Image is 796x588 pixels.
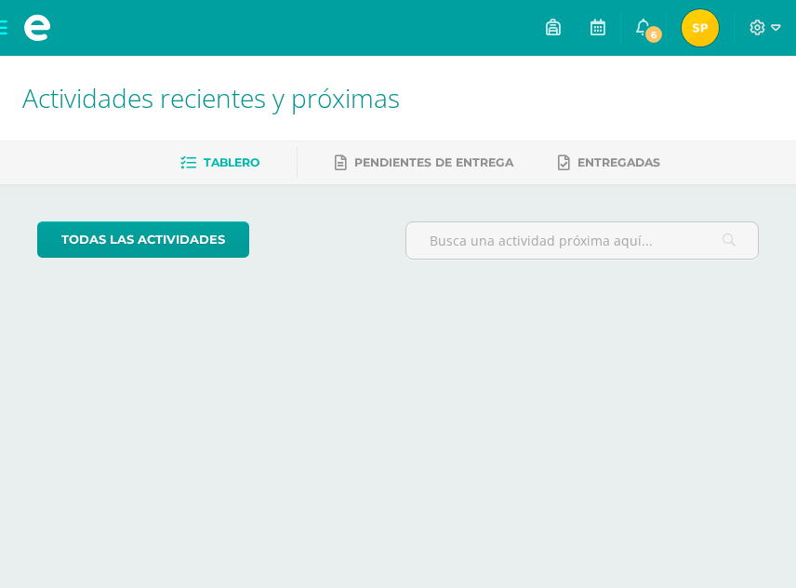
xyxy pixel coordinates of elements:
[180,148,259,178] a: Tablero
[204,155,259,169] span: Tablero
[558,148,660,178] a: Entregadas
[354,155,513,169] span: Pendientes de entrega
[335,148,513,178] a: Pendientes de entrega
[22,80,400,115] span: Actividades recientes y próximas
[37,221,249,258] a: todas las Actividades
[682,9,719,47] img: 2dac58e7fa3198fc4df5b2d9497dfb6d.png
[577,155,660,169] span: Entregadas
[406,222,758,259] input: Busca una actividad próxima aquí...
[643,24,664,45] span: 6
